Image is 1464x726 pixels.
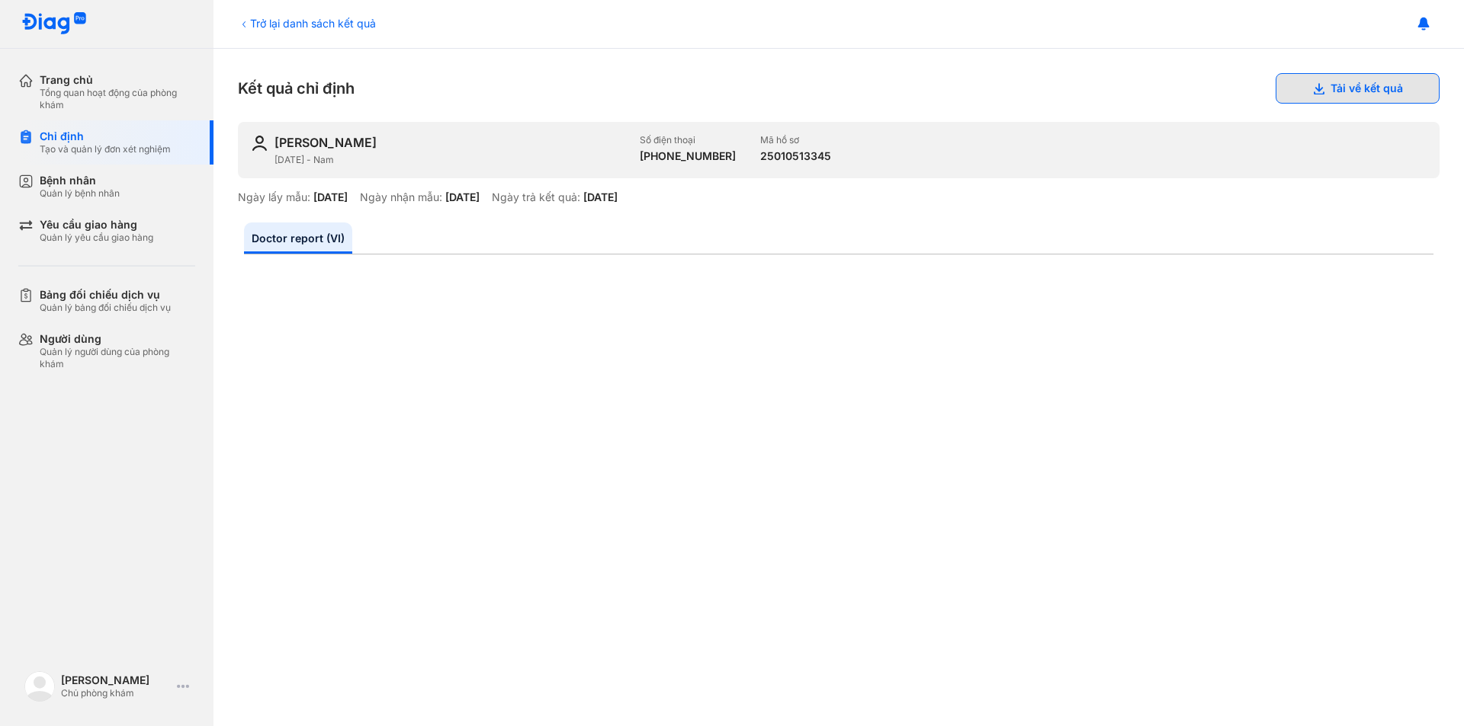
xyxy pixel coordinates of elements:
button: Tải về kết quả [1276,73,1440,104]
div: Chỉ định [40,130,171,143]
div: Trang chủ [40,73,195,87]
div: Số điện thoại [640,134,736,146]
img: user-icon [250,134,268,152]
div: Quản lý người dùng của phòng khám [40,346,195,370]
div: [DATE] [445,190,480,204]
div: Quản lý bệnh nhân [40,187,120,200]
div: Ngày lấy mẫu: [238,190,310,204]
img: logo [21,12,87,36]
div: Ngày trả kết quả: [492,190,580,204]
div: [PHONE_NUMBER] [640,149,736,163]
div: [PERSON_NAME] [61,673,171,687]
div: [DATE] [313,190,348,204]
div: [PERSON_NAME] [274,134,377,151]
div: Tạo và quản lý đơn xét nghiệm [40,143,171,155]
div: Tổng quan hoạt động của phòng khám [40,87,195,111]
img: logo [24,671,55,702]
a: Doctor report (VI) [244,222,352,254]
div: Bảng đối chiếu dịch vụ [40,288,171,302]
div: Trở lại danh sách kết quả [238,15,376,31]
div: Quản lý bảng đối chiếu dịch vụ [40,302,171,314]
div: Quản lý yêu cầu giao hàng [40,232,153,244]
div: Yêu cầu giao hàng [40,218,153,232]
div: Kết quả chỉ định [238,73,1440,104]
div: Mã hồ sơ [760,134,831,146]
div: Ngày nhận mẫu: [360,190,442,204]
div: Chủ phòng khám [61,687,171,699]
div: Bệnh nhân [40,174,120,187]
div: [DATE] - Nam [274,154,628,166]
div: Người dùng [40,332,195,346]
div: [DATE] [583,190,618,204]
div: 25010513345 [760,149,831,163]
